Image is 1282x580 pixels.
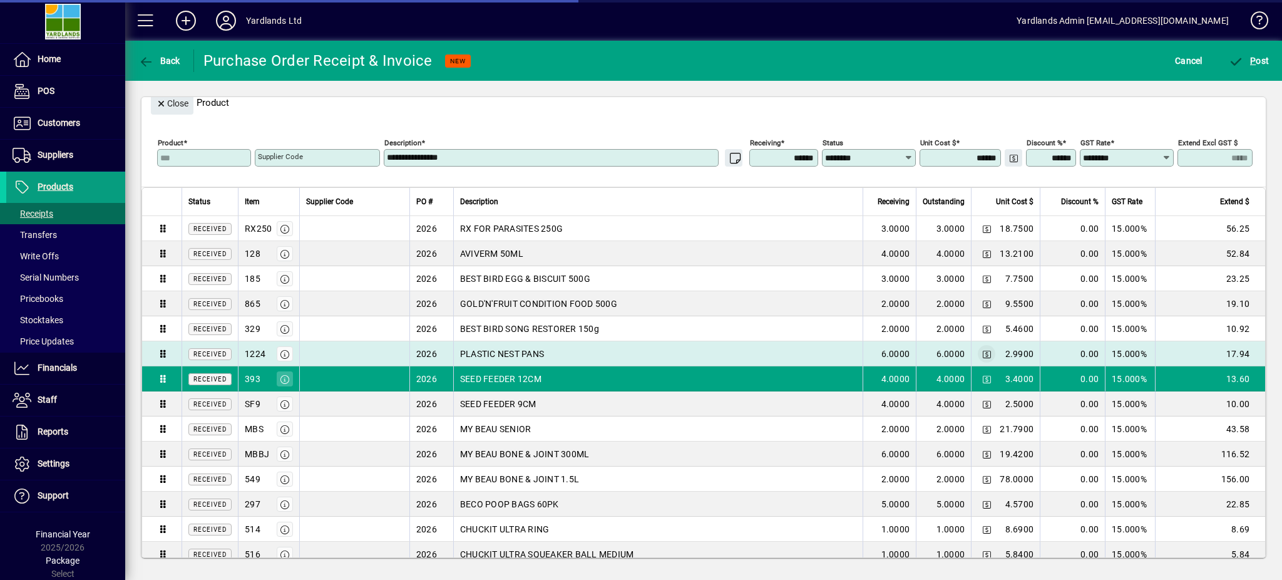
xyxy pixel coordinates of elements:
td: 17.94 [1155,341,1265,366]
td: 0.00 [1040,391,1105,417]
span: 6.0000 [881,348,910,360]
span: Received [193,326,227,333]
td: 13.60 [1155,366,1265,391]
td: 15.000% [1105,266,1155,291]
td: 0.00 [1040,341,1105,366]
button: Change Price Levels [978,546,995,563]
td: 2026 [409,266,453,291]
span: 19.4200 [1000,448,1033,460]
div: SF9 [245,398,260,410]
td: 5.84 [1155,542,1265,567]
div: MBS [245,423,264,435]
td: 15.000% [1105,291,1155,316]
td: 2026 [409,291,453,316]
span: 5.0000 [881,498,910,510]
td: 15.000% [1105,241,1155,266]
span: Pricebooks [13,294,63,304]
span: Suppliers [38,150,73,160]
td: 0.00 [1040,291,1105,316]
td: 0.00 [1040,492,1105,517]
a: Customers [6,108,125,139]
span: Received [193,301,227,308]
div: 329 [245,323,260,335]
a: Staff [6,385,125,416]
span: Serial Numbers [13,272,79,282]
span: 3.0000 [881,222,910,235]
td: 2026 [409,341,453,366]
span: ost [1229,56,1269,66]
td: 43.58 [1155,417,1265,442]
span: 2.0000 [881,323,910,335]
span: 6.0000 [881,448,910,460]
a: POS [6,76,125,107]
td: 15.000% [1105,542,1155,567]
td: 2026 [409,467,453,492]
div: Yardlands Admin [EMAIL_ADDRESS][DOMAIN_NAME] [1017,11,1229,31]
td: 2026 [409,391,453,417]
div: 128 [245,247,260,260]
span: Outstanding [923,195,965,209]
span: Received [193,276,227,282]
td: 5.0000 [916,492,971,517]
td: 2.0000 [916,316,971,341]
span: 1.0000 [881,523,910,536]
span: GST Rate [1112,195,1142,209]
td: 52.84 [1155,241,1265,266]
button: Change Price Levels [978,370,995,388]
td: 15.000% [1105,517,1155,542]
button: Close [151,92,193,115]
td: 2.0000 [916,467,971,492]
span: Discount % [1061,195,1099,209]
span: Received [193,376,227,383]
td: 0.00 [1040,266,1105,291]
span: 2.9900 [1005,348,1034,360]
button: Post [1226,49,1273,72]
td: 0.00 [1040,517,1105,542]
td: MY BEAU SENIOR [453,417,863,442]
td: 19.10 [1155,291,1265,316]
a: Settings [6,448,125,480]
span: 9.5500 [1005,298,1034,310]
td: MY BEAU BONE & JOINT 1.5L [453,467,863,492]
mat-label: Receiving [750,138,781,147]
span: Reports [38,427,68,437]
td: 4.0000 [916,241,971,266]
a: Pricebooks [6,288,125,309]
span: Transfers [13,230,57,240]
td: BEST BIRD EGG & BISCUIT 500G [453,266,863,291]
td: SEED FEEDER 12CM [453,366,863,391]
td: RX FOR PARASITES 250G [453,216,863,241]
a: Suppliers [6,140,125,171]
span: Supplier Code [306,195,353,209]
span: 2.5000 [1005,398,1034,410]
span: Write Offs [13,251,59,261]
button: Change Price Levels [978,470,995,488]
mat-label: Status [823,138,843,147]
span: 4.5700 [1005,498,1034,510]
td: 4.0000 [916,366,971,391]
span: 5.4600 [1005,323,1034,335]
span: Received [193,401,227,408]
div: 865 [245,298,260,310]
mat-label: Discount % [1027,138,1062,147]
span: 4.0000 [881,398,910,410]
span: 2.0000 [881,423,910,435]
span: 78.0000 [1000,473,1033,485]
span: Receipts [13,209,53,219]
span: Package [46,556,79,566]
td: 15.000% [1105,467,1155,492]
td: 0.00 [1040,216,1105,241]
span: Received [193,526,227,533]
td: MY BEAU BONE & JOINT 300ML [453,442,863,467]
span: Cancel [1175,51,1203,71]
button: Change Price Levels [978,270,995,287]
td: 116.52 [1155,442,1265,467]
span: 13.2100 [1000,247,1033,260]
td: GOLD'N'FRUIT CONDITION FOOD 500G [453,291,863,316]
span: Financials [38,363,77,373]
span: 7.7500 [1005,272,1034,285]
span: Received [193,426,227,433]
td: AVIVERM 50ML [453,241,863,266]
td: 0.00 [1040,542,1105,567]
a: Support [6,480,125,512]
